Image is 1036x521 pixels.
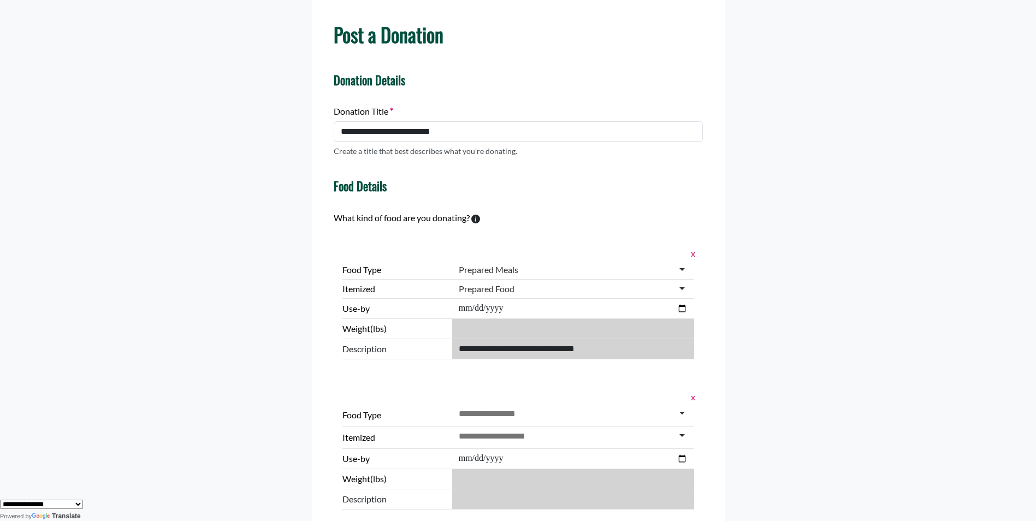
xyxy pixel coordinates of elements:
[334,145,517,157] p: Create a title that best describes what you're donating.
[342,408,448,422] label: Food Type
[342,282,448,295] label: Itemized
[342,493,448,506] span: Description
[459,283,514,294] div: Prepared Food
[342,472,448,486] label: Weight
[370,473,387,484] span: (lbs)
[342,431,448,444] label: Itemized
[334,73,703,87] h4: Donation Details
[342,302,448,315] label: Use-by
[334,179,387,193] h4: Food Details
[32,513,52,520] img: Google Translate
[342,263,448,276] label: Food Type
[334,211,470,224] label: What kind of food are you donating?
[688,390,694,404] button: x
[459,264,518,275] div: Prepared Meals
[688,246,694,260] button: x
[334,105,393,118] label: Donation Title
[370,323,387,334] span: (lbs)
[32,512,81,520] a: Translate
[471,215,480,223] svg: To calculate environmental impacts, we follow the Food Loss + Waste Protocol
[342,342,448,356] span: Description
[334,22,703,46] h1: Post a Donation
[342,452,448,465] label: Use-by
[342,322,448,335] label: Weight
